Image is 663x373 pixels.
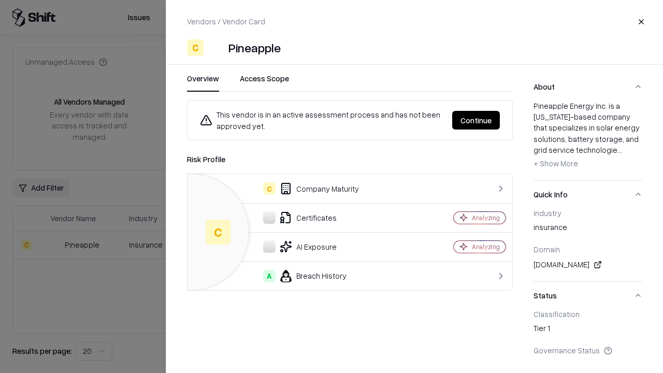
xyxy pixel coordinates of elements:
div: Analyzing [472,242,500,251]
p: Vendors / Vendor Card [187,16,265,27]
div: Company Maturity [196,182,417,195]
div: C [263,182,276,195]
div: Pineapple Energy Inc. is a [US_STATE]-based company that specializes in solar energy solutions, b... [534,101,642,172]
button: Access Scope [240,73,289,92]
button: Quick Info [534,181,642,208]
span: ... [617,145,622,154]
button: Continue [452,111,500,130]
div: C [206,220,230,245]
div: Quick Info [534,208,642,281]
span: + Show More [534,159,578,168]
div: A [263,270,276,282]
div: Classification [534,309,642,319]
div: This vendor is in an active assessment process and has not been approved yet. [200,109,444,132]
div: Pineapple [228,39,281,56]
button: About [534,73,642,101]
div: Certificates [196,211,417,224]
button: Status [534,282,642,309]
div: Risk Profile [187,153,513,165]
div: AI Exposure [196,240,417,253]
div: Industry [534,208,642,218]
div: Tier 1 [534,323,642,337]
div: C [187,39,204,56]
button: + Show More [534,155,578,172]
div: [DOMAIN_NAME] [534,259,642,271]
img: Pineapple [208,39,224,56]
div: Analyzing [472,213,500,222]
div: Breach History [196,270,417,282]
div: Domain [534,245,642,254]
div: insurance [534,222,642,236]
button: Overview [187,73,219,92]
div: About [534,101,642,180]
div: Governance Status [534,346,642,355]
